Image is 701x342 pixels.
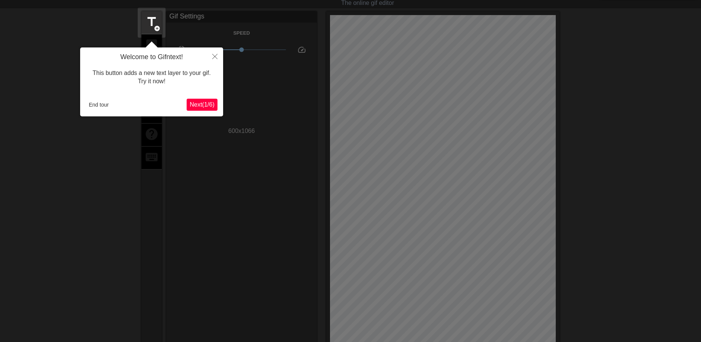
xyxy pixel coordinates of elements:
[207,47,223,65] button: Close
[86,53,217,61] h4: Welcome to Gifntext!
[187,99,217,111] button: Next
[86,99,112,110] button: End tour
[190,101,214,108] span: Next ( 1 / 6 )
[86,61,217,93] div: This button adds a new text layer to your gif. Try it now!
